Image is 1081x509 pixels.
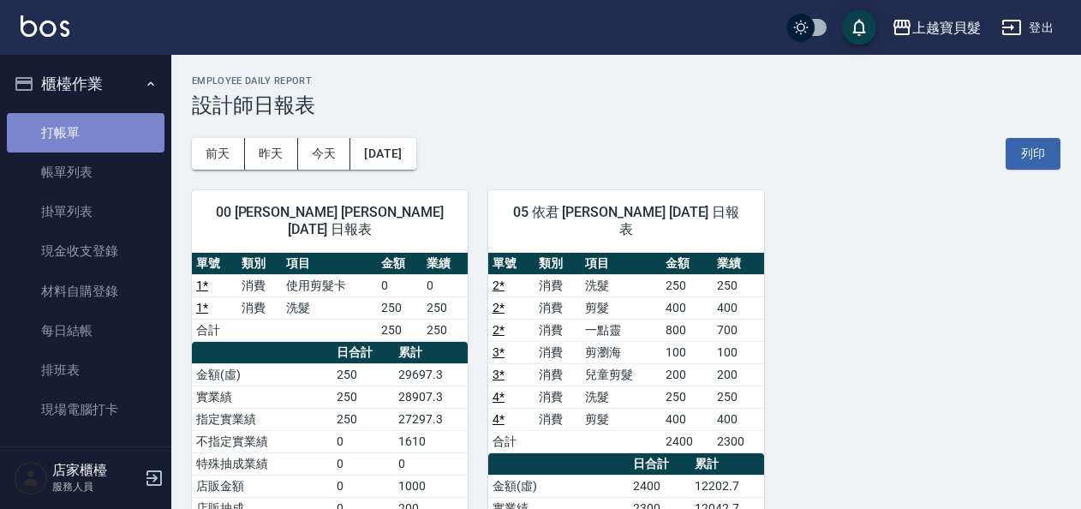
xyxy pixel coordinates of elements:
img: Person [14,461,48,495]
button: [DATE] [350,138,415,170]
td: 200 [713,363,764,386]
button: save [842,10,876,45]
button: 預約管理 [7,437,164,482]
td: 2400 [661,430,713,452]
td: 250 [377,296,422,319]
a: 打帳單 [7,113,164,153]
button: 前天 [192,138,245,170]
table: a dense table [488,253,764,453]
td: 0 [332,452,394,475]
td: 不指定實業績 [192,430,332,452]
a: 現金收支登錄 [7,231,164,271]
button: 登出 [994,12,1060,44]
td: 250 [332,386,394,408]
a: 掛單列表 [7,192,164,231]
td: 250 [713,274,764,296]
td: 29697.3 [394,363,468,386]
td: 250 [422,319,468,341]
td: 金額(虛) [488,475,629,497]
td: 200 [661,363,713,386]
td: 250 [422,296,468,319]
td: 0 [332,430,394,452]
th: 業績 [713,253,764,275]
td: 250 [332,363,394,386]
a: 帳單列表 [7,153,164,192]
button: 昨天 [245,138,298,170]
th: 項目 [282,253,377,275]
img: Logo [21,15,69,37]
td: 金額(虛) [192,363,332,386]
td: 1610 [394,430,468,452]
td: 0 [377,274,422,296]
h3: 設計師日報表 [192,93,1060,117]
td: 兒童剪髮 [581,363,661,386]
h5: 店家櫃檯 [52,462,140,479]
span: 05 依君 [PERSON_NAME] [DATE] 日報表 [509,204,744,238]
a: 排班表 [7,350,164,390]
td: 剪髮 [581,408,661,430]
td: 消費 [237,296,283,319]
table: a dense table [192,253,468,342]
td: 700 [713,319,764,341]
th: 累計 [394,342,468,364]
th: 日合計 [629,453,690,476]
td: 2400 [629,475,690,497]
button: 櫃檯作業 [7,62,164,106]
td: 實業績 [192,386,332,408]
button: 列印 [1006,138,1060,170]
a: 材料自購登錄 [7,272,164,311]
td: 100 [661,341,713,363]
td: 250 [661,274,713,296]
td: 250 [713,386,764,408]
h2: Employee Daily Report [192,75,1060,87]
th: 單號 [488,253,535,275]
td: 12202.7 [690,475,764,497]
td: 400 [713,408,764,430]
td: 洗髮 [282,296,377,319]
td: 0 [394,452,468,475]
td: 消費 [535,363,581,386]
td: 指定實業績 [192,408,332,430]
td: 消費 [535,319,581,341]
td: 250 [332,408,394,430]
button: 今天 [298,138,351,170]
td: 剪瀏海 [581,341,661,363]
td: 消費 [535,341,581,363]
td: 合計 [488,430,535,452]
p: 服務人員 [52,479,140,494]
td: 1000 [394,475,468,497]
td: 消費 [535,296,581,319]
td: 合計 [192,319,237,341]
th: 單號 [192,253,237,275]
td: 28907.3 [394,386,468,408]
td: 消費 [535,408,581,430]
th: 項目 [581,253,661,275]
td: 一點靈 [581,319,661,341]
td: 27297.3 [394,408,468,430]
td: 消費 [535,274,581,296]
th: 累計 [690,453,764,476]
td: 2300 [713,430,764,452]
td: 400 [713,296,764,319]
td: 250 [661,386,713,408]
th: 金額 [377,253,422,275]
th: 類別 [237,253,283,275]
td: 剪髮 [581,296,661,319]
td: 洗髮 [581,274,661,296]
td: 800 [661,319,713,341]
td: 250 [377,319,422,341]
th: 金額 [661,253,713,275]
th: 業績 [422,253,468,275]
td: 400 [661,408,713,430]
td: 店販金額 [192,475,332,497]
button: 上越寶貝髮 [885,10,988,45]
td: 消費 [535,386,581,408]
td: 0 [422,274,468,296]
td: 特殊抽成業績 [192,452,332,475]
td: 100 [713,341,764,363]
td: 消費 [237,274,283,296]
th: 日合計 [332,342,394,364]
td: 洗髮 [581,386,661,408]
td: 0 [332,475,394,497]
a: 現場電腦打卡 [7,390,164,429]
